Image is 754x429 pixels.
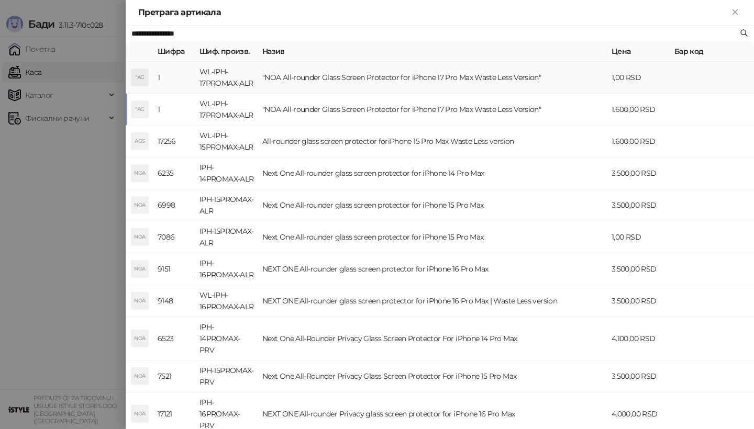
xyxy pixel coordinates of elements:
td: 6523 [153,317,195,360]
td: 3.500,00 RSD [607,253,670,285]
div: AGS [131,133,148,150]
td: IPH-14PROMAX-PRV [195,317,258,360]
td: 17256 [153,126,195,157]
td: IPH-15PROMAX-PRV [195,360,258,392]
div: NOA [131,368,148,385]
div: NOA [131,261,148,277]
td: "NOA All-rounder Glass Screen Protector for iPhone 17 Pro Max Waste Less Version" [258,62,607,94]
td: NEXT ONE All-rounder glass screen protector for iPhone 16 Pro Max | Waste Less version [258,285,607,317]
td: All-rounder glass screen protector foriPhone 15 Pro Max Waste Less version [258,126,607,157]
td: 1.600,00 RSD [607,126,670,157]
td: 1,00 RSD [607,62,670,94]
td: 3.500,00 RSD [607,285,670,317]
td: 6998 [153,189,195,221]
td: 9148 [153,285,195,317]
td: 1 [153,94,195,126]
td: 1 [153,62,195,94]
th: Бар код [670,41,754,62]
div: NOA [131,292,148,309]
td: NEXT ONE All-rounder glass screen protector for iPhone 16 Pro Max [258,253,607,285]
td: Next One All-rounder glass screen protector for iPhone 14 Pro Max [258,157,607,189]
td: IPH-15PROMAX-ALR [195,189,258,221]
td: 1,00 RSD [607,221,670,253]
td: IPH-15PROMAX-ALR [195,221,258,253]
td: WL-IPH-15PROMAX-ALR [195,126,258,157]
td: Next One All-rounder glass screen protector for iPhone 15 Pro Max [258,189,607,221]
td: 3.500,00 RSD [607,360,670,392]
td: "NOA All-rounder Glass Screen Protector for iPhone 17 Pro Max Waste Less Version" [258,94,607,126]
td: 3.500,00 RSD [607,157,670,189]
div: "AG [131,101,148,118]
td: 1.600,00 RSD [607,94,670,126]
th: Шифра [153,41,195,62]
th: Назив [258,41,607,62]
div: NOA [131,229,148,245]
div: NOA [131,405,148,422]
div: Претрага артикала [138,6,729,19]
td: Next One All-Rounder Privacy Glass Screen Protector For iPhone 14 Pro Max [258,317,607,360]
td: 7086 [153,221,195,253]
th: Цена [607,41,670,62]
td: 6235 [153,157,195,189]
td: IPH-14PROMAX-ALR [195,157,258,189]
td: 7521 [153,360,195,392]
div: NOA [131,330,148,347]
div: NOA [131,197,148,213]
button: Close [729,6,741,19]
th: Шиф. произв. [195,41,258,62]
td: WL-IPH-16PROMAX-ALR [195,285,258,317]
td: Next One All-Rounder Privacy Glass Screen Protector For iPhone 15 Pro Max [258,360,607,392]
td: IPH-16PROMAX-ALR [195,253,258,285]
div: NOA [131,165,148,182]
td: WL-IPH-17PROMAX-ALR [195,94,258,126]
td: 4.100,00 RSD [607,317,670,360]
td: 3.500,00 RSD [607,189,670,221]
div: "AG [131,69,148,86]
td: WL-IPH-17PROMAX-ALR [195,62,258,94]
td: 9151 [153,253,195,285]
td: Next One All-rounder glass screen protector for iPhone 15 Pro Max [258,221,607,253]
